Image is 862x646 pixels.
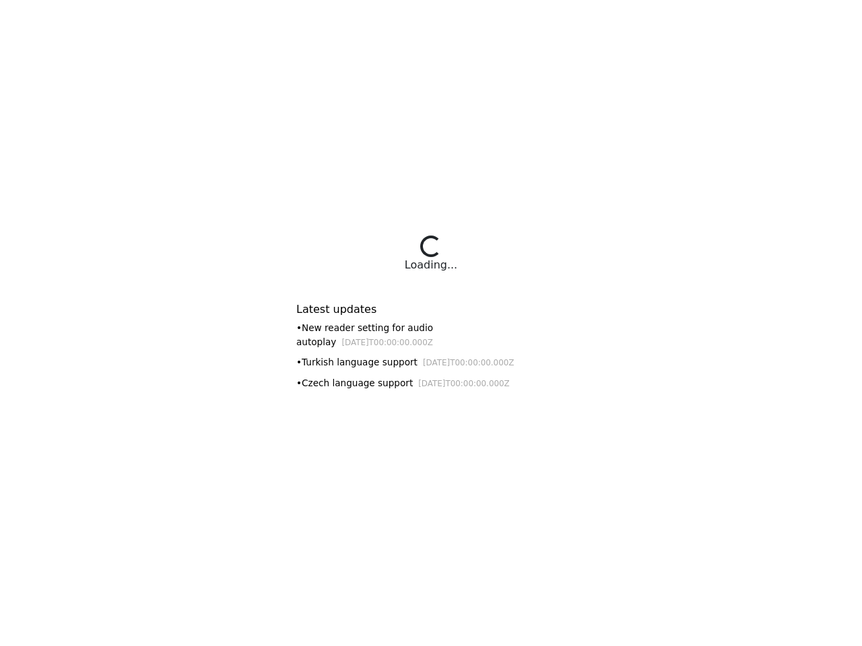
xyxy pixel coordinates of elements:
small: [DATE]T00:00:00.000Z [341,338,433,347]
div: • New reader setting for audio autoplay [296,321,566,349]
small: [DATE]T00:00:00.000Z [423,358,515,367]
small: [DATE]T00:00:00.000Z [418,379,510,388]
div: Loading... [405,257,457,273]
h6: Latest updates [296,303,566,316]
div: • Turkish language support [296,355,566,369]
div: • Czech language support [296,376,566,390]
